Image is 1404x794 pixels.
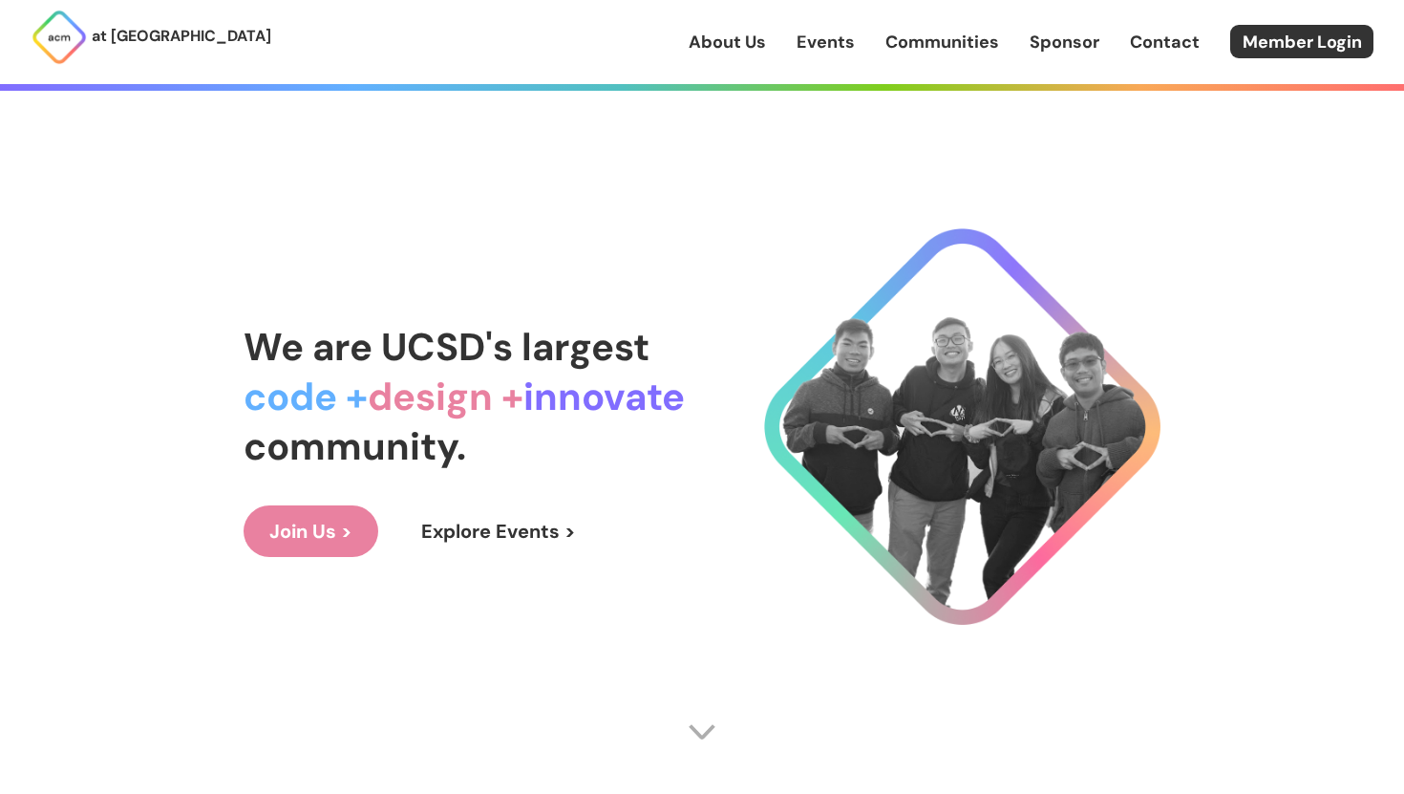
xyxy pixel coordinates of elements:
[244,505,378,557] a: Join Us >
[244,421,466,471] span: community.
[689,30,766,54] a: About Us
[688,718,716,746] img: Scroll Arrow
[395,505,602,557] a: Explore Events >
[1230,25,1373,58] a: Member Login
[885,30,999,54] a: Communities
[797,30,855,54] a: Events
[244,322,649,372] span: We are UCSD's largest
[368,372,523,421] span: design +
[1030,30,1099,54] a: Sponsor
[1130,30,1200,54] a: Contact
[244,372,368,421] span: code +
[92,24,271,49] p: at [GEOGRAPHIC_DATA]
[31,9,271,66] a: at [GEOGRAPHIC_DATA]
[764,228,1160,625] img: Cool Logo
[31,9,88,66] img: ACM Logo
[523,372,685,421] span: innovate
